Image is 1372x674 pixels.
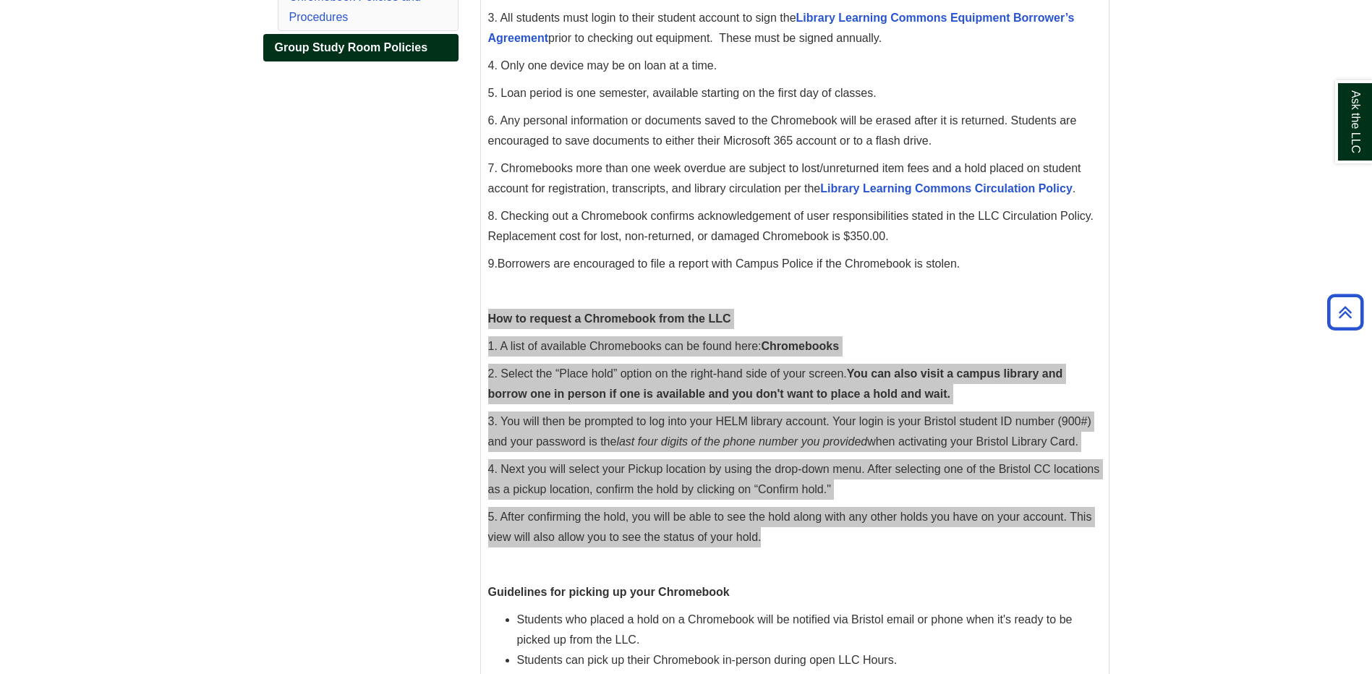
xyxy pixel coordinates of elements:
[488,162,1081,195] span: 7. Chromebooks more than one week overdue are subject to lost/unreturned item fees and a hold pla...
[517,654,898,666] span: Students can pick up their Chromebook in-person during open LLC Hours.
[488,12,1075,44] span: 3. All students must login to their student account to sign the prior to checking out equipment. ...
[488,210,1094,242] span: 8. Checking out a Chromebook confirms acknowledgement of user responsibilities stated in the LLC ...
[488,114,1077,147] span: 6. Any personal information or documents saved to the Chromebook will be erased after it is retur...
[488,463,1100,495] span: 4. Next you will select your Pickup location by using the drop-down menu. After selecting one of ...
[488,12,1075,44] a: Library Learning Commons Equipment Borrower’s Agreement
[488,415,1091,448] span: 3. You will then be prompted to log into your HELM library account. Your login is your Bristol st...
[275,41,428,54] span: Group Study Room Policies
[1322,302,1368,322] a: Back to Top
[488,511,1092,543] span: 5. After confirming the hold, you will be able to see the hold along with any other holds you hav...
[762,340,840,352] a: Chromebooks
[488,254,1102,274] p: .
[488,59,717,72] span: 4. Only one device may be on loan at a time.
[616,435,867,448] em: last four digits of the phone number you provided
[488,586,730,598] span: Guidelines for picking up your Chromebook
[498,257,960,270] span: Borrowers are encouraged to file a report with Campus Police if the Chromebook is stolen.
[488,312,731,325] strong: How to request a Chromebook from the LLC
[263,34,459,61] a: Group Study Room Policies
[488,257,495,270] span: 9
[488,87,877,99] span: 5. Loan period is one semester, available starting on the first day of classes.
[820,182,1073,195] a: Library Learning Commons Circulation Policy
[488,367,1063,400] span: You can also visit a campus library and borrow one in person if one is available and you don't wa...
[517,613,1073,646] span: Students who placed a hold on a Chromebook will be notified via Bristol email or phone when it's ...
[488,367,1063,400] span: 2. Select the “Place hold” option on the right-hand side of your screen.
[488,340,840,352] span: 1. A list of available Chromebooks can be found here:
